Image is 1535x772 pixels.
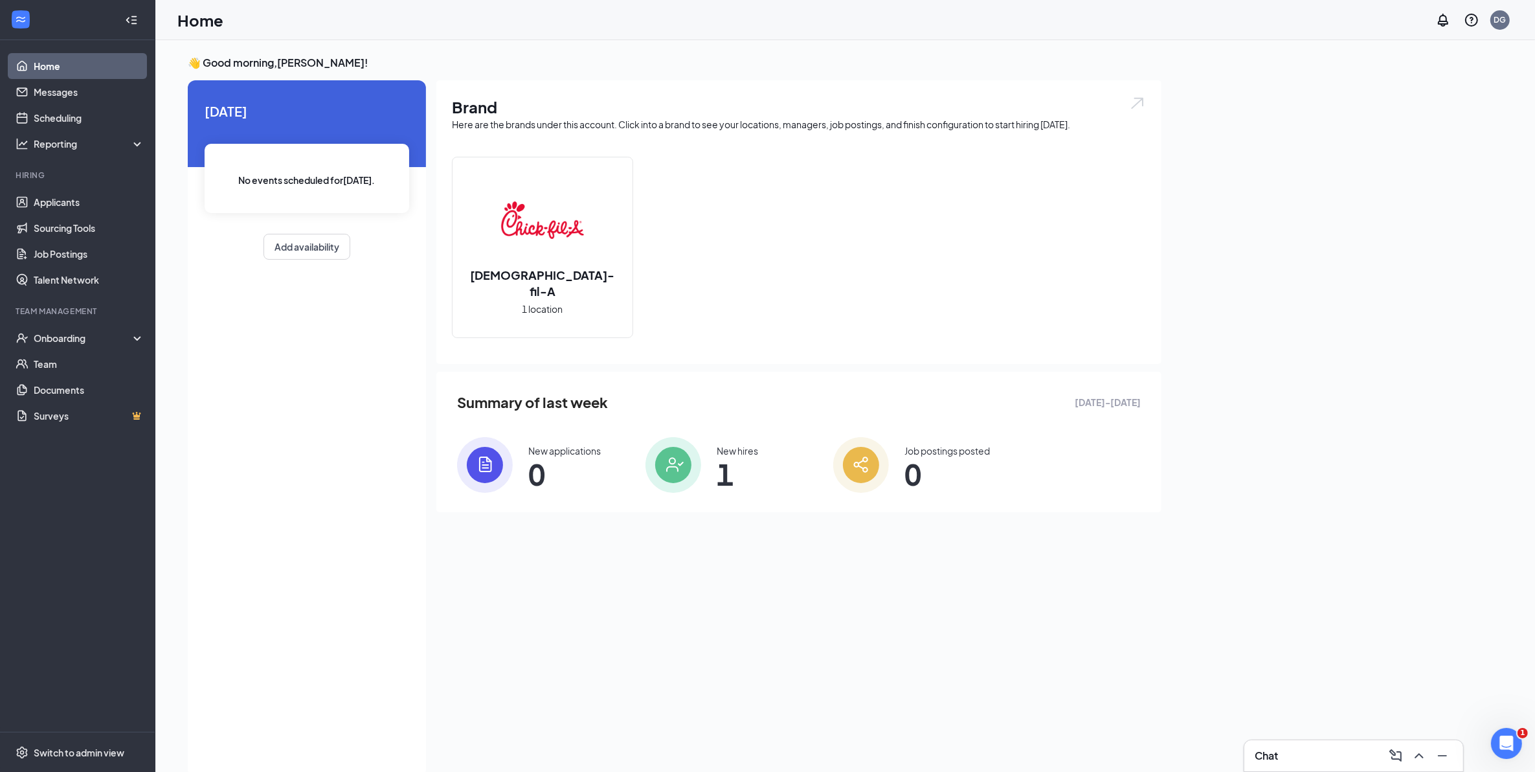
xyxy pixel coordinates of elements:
a: Messages [34,79,144,105]
svg: Collapse [125,14,138,27]
span: [DATE] [205,101,409,121]
div: New applications [528,444,601,457]
a: Talent Network [34,267,144,293]
button: ComposeMessage [1385,745,1406,766]
svg: ChevronUp [1411,748,1427,764]
div: Switch to admin view [34,746,124,759]
span: 1 location [522,302,563,316]
button: Add availability [263,234,350,260]
svg: Analysis [16,137,28,150]
svg: UserCheck [16,332,28,345]
h2: [DEMOGRAPHIC_DATA]-fil-A [453,267,633,299]
a: Applicants [34,189,144,215]
h3: 👋 Good morning, [PERSON_NAME] ! [188,56,1161,70]
h1: Home [177,9,223,31]
span: [DATE] - [DATE] [1075,395,1141,409]
svg: Minimize [1435,748,1450,764]
div: Hiring [16,170,142,181]
a: Scheduling [34,105,144,131]
h1: Brand [452,96,1146,118]
span: 1 [717,462,758,486]
div: Here are the brands under this account. Click into a brand to see your locations, managers, job p... [452,118,1146,131]
span: 0 [528,462,601,486]
div: Job postings posted [904,444,990,457]
img: icon [833,437,889,493]
svg: WorkstreamLogo [14,13,27,26]
img: icon [457,437,513,493]
a: Documents [34,377,144,403]
a: Home [34,53,144,79]
span: Summary of last week [457,391,608,414]
button: ChevronUp [1409,745,1429,766]
svg: ComposeMessage [1388,748,1404,764]
iframe: Intercom live chat [1491,728,1522,759]
img: open.6027fd2a22e1237b5b06.svg [1129,96,1146,111]
svg: Notifications [1435,12,1451,28]
a: Sourcing Tools [34,215,144,241]
div: Onboarding [34,332,133,345]
div: Reporting [34,137,145,150]
svg: Settings [16,746,28,759]
img: Chick-fil-A [501,179,584,262]
div: DG [1494,14,1507,25]
svg: QuestionInfo [1464,12,1479,28]
span: 0 [904,462,990,486]
a: Team [34,351,144,377]
img: icon [645,437,701,493]
div: Team Management [16,306,142,317]
a: Job Postings [34,241,144,267]
a: SurveysCrown [34,403,144,429]
span: No events scheduled for [DATE] . [239,173,375,187]
h3: Chat [1255,749,1278,763]
div: New hires [717,444,758,457]
button: Minimize [1432,745,1453,766]
span: 1 [1518,728,1528,738]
